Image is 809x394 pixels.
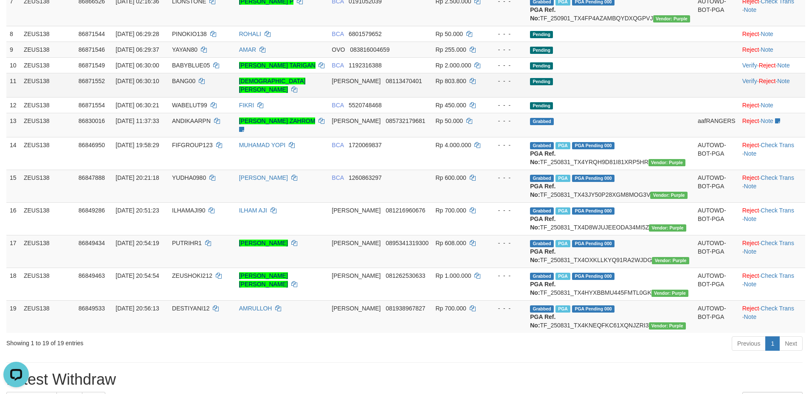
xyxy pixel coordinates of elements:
a: Previous [732,336,766,351]
span: YAYAN80 [172,46,197,53]
span: [DATE] 20:54:19 [116,240,159,246]
span: [DATE] 06:29:37 [116,46,159,53]
a: Check Trans [761,305,794,312]
div: - - - [490,77,524,85]
span: [DATE] 06:30:00 [116,62,159,69]
span: 86847888 [79,174,105,181]
a: Check Trans [761,240,794,246]
span: 86849434 [79,240,105,246]
a: [PERSON_NAME] [239,240,288,246]
a: FIKRI [239,102,254,109]
a: Check Trans [761,142,794,148]
span: [DATE] 20:51:23 [116,207,159,214]
div: - - - [490,101,524,109]
span: 86849463 [79,272,105,279]
td: ZEUS138 [20,268,75,300]
td: ZEUS138 [20,57,75,73]
td: 11 [6,73,20,97]
td: ZEUS138 [20,97,75,113]
span: YUDHA0980 [172,174,206,181]
span: Copy 1720069837 to clipboard [349,142,382,148]
span: [DATE] 20:56:13 [116,305,159,312]
span: Vendor URL: https://trx4.1velocity.biz [650,192,687,199]
td: ZEUS138 [20,170,75,202]
td: TF_250831_TX43JY50P28XGM8MOG3V [527,170,694,202]
td: · · [739,300,805,333]
div: - - - [490,30,524,38]
span: PGA Pending [572,273,615,280]
span: DESTIYANI12 [172,305,209,312]
span: Rp 50.000 [435,31,463,37]
span: PGA Pending [572,207,615,215]
div: - - - [490,45,524,54]
td: 14 [6,137,20,170]
span: Copy 08113470401 to clipboard [386,78,422,84]
td: 12 [6,97,20,113]
td: 19 [6,300,20,333]
div: - - - [490,271,524,280]
div: - - - [490,141,524,149]
span: Grabbed [530,273,554,280]
span: BCA [332,62,344,69]
span: [PERSON_NAME] [332,207,381,214]
span: PINOKIO138 [172,31,207,37]
span: Marked by aafnoeunsreypich [555,175,570,182]
td: · · [739,73,805,97]
span: Rp 1.000.000 [435,272,471,279]
a: MUHAMAD YOPI [239,142,285,148]
span: Grabbed [530,240,554,247]
td: TF_250831_TX4D8WJUJEEODA34MI5Z [527,202,694,235]
span: Rp 2.000.000 [435,62,471,69]
a: Reject [742,102,759,109]
b: PGA Ref. No: [530,6,555,22]
span: Marked by aafnoeunsreypich [555,142,570,149]
span: Copy 1260863297 to clipboard [349,174,382,181]
a: Reject [742,31,759,37]
a: Check Trans [761,272,794,279]
a: Note [744,183,757,190]
span: Rp 50.000 [435,117,463,124]
span: [PERSON_NAME] [332,117,381,124]
td: ZEUS138 [20,42,75,57]
span: [PERSON_NAME] [332,305,381,312]
a: Reject [742,46,759,53]
span: Pending [530,78,553,85]
span: PUTRIHR1 [172,240,202,246]
td: 17 [6,235,20,268]
span: [PERSON_NAME] [332,78,381,84]
div: - - - [490,239,524,247]
a: Reject [742,272,759,279]
td: · · [739,202,805,235]
a: Note [744,215,757,222]
td: ZEUS138 [20,113,75,137]
span: [DATE] 19:58:29 [116,142,159,148]
span: PGA Pending [572,175,615,182]
span: Rp 450.000 [435,102,466,109]
span: 86846950 [79,142,105,148]
td: ZEUS138 [20,137,75,170]
a: Reject [742,207,759,214]
b: PGA Ref. No: [530,183,555,198]
span: Copy 1192316388 to clipboard [349,62,382,69]
div: - - - [490,304,524,313]
h1: Latest Withdraw [6,371,803,388]
a: Note [744,150,757,157]
td: · · [739,235,805,268]
td: AUTOWD-BOT-PGA [694,300,739,333]
span: [DATE] 20:21:18 [116,174,159,181]
span: Rp 700.000 [435,305,466,312]
span: BABYBLUE05 [172,62,210,69]
a: Reject [742,174,759,181]
td: · [739,26,805,42]
td: TF_250831_TX4YRQH9D81I81XRP5HR [527,137,694,170]
button: Open LiveChat chat widget [3,3,29,29]
span: OVO [332,46,345,53]
span: BCA [332,174,344,181]
a: Note [761,46,773,53]
a: [PERSON_NAME] [239,174,288,181]
span: Copy 081262530633 to clipboard [386,272,425,279]
a: Note [744,248,757,255]
span: BCA [332,31,344,37]
span: Marked by aafRornrotha [555,207,570,215]
b: PGA Ref. No: [530,215,555,231]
